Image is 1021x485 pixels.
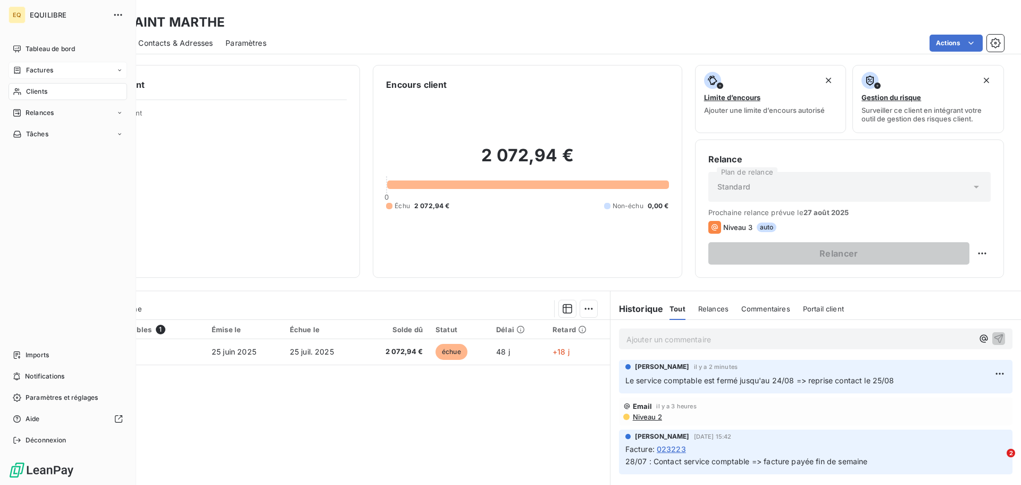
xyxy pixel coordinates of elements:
[138,38,213,48] span: Contacts & Adresses
[25,372,64,381] span: Notifications
[496,347,510,356] span: 48 j
[9,83,127,100] a: Clients
[625,443,655,455] span: Facture :
[26,65,53,75] span: Factures
[212,347,256,356] span: 25 juin 2025
[30,11,106,19] span: EQUILIBRE
[85,325,199,334] div: Pièces comptables
[386,78,447,91] h6: Encours client
[9,62,127,79] a: Factures
[386,145,668,177] h2: 2 072,94 €
[717,182,750,192] span: Standard
[723,223,752,232] span: Niveau 3
[757,223,777,232] span: auto
[613,201,643,211] span: Non-échu
[625,457,868,466] span: 28/07 : Contact service comptable => facture payée fin de semaine
[657,443,686,455] span: 023223
[708,153,991,166] h6: Relance
[704,106,825,114] span: Ajouter une limite d’encours autorisé
[156,325,165,334] span: 1
[9,347,127,364] a: Imports
[852,65,1004,133] button: Gestion du risqueSurveiller ce client en intégrant votre outil de gestion des risques client.
[656,403,696,409] span: il y a 3 heures
[694,433,732,440] span: [DATE] 15:42
[648,201,669,211] span: 0,00 €
[26,108,54,118] span: Relances
[436,344,467,360] span: échue
[436,325,483,334] div: Statut
[553,347,570,356] span: +18 j
[367,347,423,357] span: 2 072,94 €
[395,201,410,211] span: Échu
[496,325,540,334] div: Délai
[9,389,127,406] a: Paramètres et réglages
[694,364,738,370] span: il y a 2 minutes
[635,432,690,441] span: [PERSON_NAME]
[553,325,604,334] div: Retard
[225,38,266,48] span: Paramètres
[9,104,127,121] a: Relances
[625,376,894,385] span: Le service comptable est fermé jusqu'au 24/08 => reprise contact le 25/08
[930,35,983,52] button: Actions
[861,93,921,102] span: Gestion du risque
[26,393,98,402] span: Paramètres et réglages
[9,40,127,57] a: Tableau de bord
[861,106,995,123] span: Surveiller ce client en intégrant votre outil de gestion des risques client.
[26,44,75,54] span: Tableau de bord
[9,6,26,23] div: EQ
[985,449,1010,474] iframe: Intercom live chat
[695,65,847,133] button: Limite d’encoursAjouter une limite d’encours autorisé
[94,13,225,32] h3: COS SAINT MARTHE
[26,129,48,139] span: Tâches
[290,347,334,356] span: 25 juil. 2025
[804,208,849,217] span: 27 août 2025
[86,109,347,124] span: Propriétés Client
[632,413,662,421] span: Niveau 2
[698,305,729,313] span: Relances
[9,126,127,143] a: Tâches
[26,350,49,360] span: Imports
[633,402,652,410] span: Email
[1007,449,1015,457] span: 2
[26,414,40,424] span: Aide
[708,208,991,217] span: Prochaine relance prévue le
[290,325,355,334] div: Échue le
[704,93,760,102] span: Limite d’encours
[26,435,66,445] span: Déconnexion
[669,305,685,313] span: Tout
[9,462,74,479] img: Logo LeanPay
[414,201,450,211] span: 2 072,94 €
[803,305,844,313] span: Portail client
[64,78,347,91] h6: Informations client
[635,362,690,372] span: [PERSON_NAME]
[367,325,423,334] div: Solde dû
[384,193,389,201] span: 0
[212,325,277,334] div: Émise le
[610,302,664,315] h6: Historique
[741,305,790,313] span: Commentaires
[9,410,127,428] a: Aide
[26,87,47,96] span: Clients
[708,242,969,265] button: Relancer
